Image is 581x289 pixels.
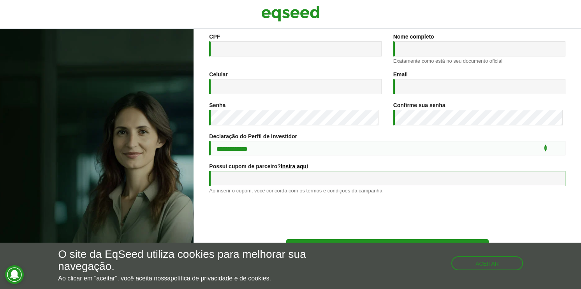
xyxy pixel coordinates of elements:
[451,256,523,270] button: Aceitar
[58,248,337,273] h5: O site da EqSeed utiliza cookies para melhorar sua navegação.
[209,188,565,193] div: Ao inserir o cupom, você concorda com os termos e condições da campanha
[209,34,220,39] label: CPF
[209,164,308,169] label: Possui cupom de parceiro?
[58,275,337,282] p: Ao clicar em "aceitar", você aceita nossa .
[261,4,320,23] img: EqSeed Logo
[209,134,297,139] label: Declaração do Perfil de Investidor
[393,72,408,77] label: Email
[393,58,565,63] div: Exatamente como está no seu documento oficial
[209,102,225,108] label: Senha
[281,164,308,169] a: Insira aqui
[209,72,227,77] label: Celular
[171,275,269,282] a: política de privacidade e de cookies
[286,239,489,256] button: Cadastre-se
[393,102,445,108] label: Confirme sua senha
[328,201,447,231] iframe: reCAPTCHA
[393,34,434,39] label: Nome completo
